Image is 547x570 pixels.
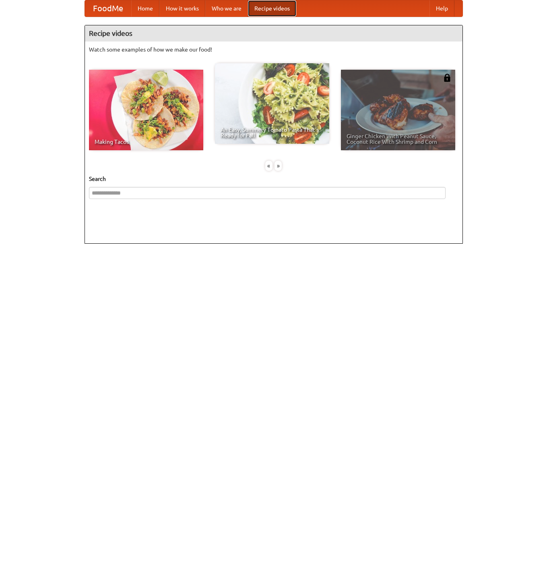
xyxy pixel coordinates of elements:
img: 483408.png [443,74,451,82]
a: FoodMe [85,0,131,17]
h5: Search [89,175,458,183]
span: An Easy, Summery Tomato Pasta That's Ready for Fall [221,127,324,138]
a: Who we are [205,0,248,17]
a: Home [131,0,159,17]
a: Recipe videos [248,0,296,17]
h4: Recipe videos [85,25,462,41]
div: « [265,161,272,171]
p: Watch some examples of how we make our food! [89,46,458,54]
a: Making Tacos [89,70,203,150]
span: Making Tacos [95,139,198,145]
a: Help [429,0,454,17]
a: How it works [159,0,205,17]
div: » [275,161,282,171]
a: An Easy, Summery Tomato Pasta That's Ready for Fall [215,63,329,144]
